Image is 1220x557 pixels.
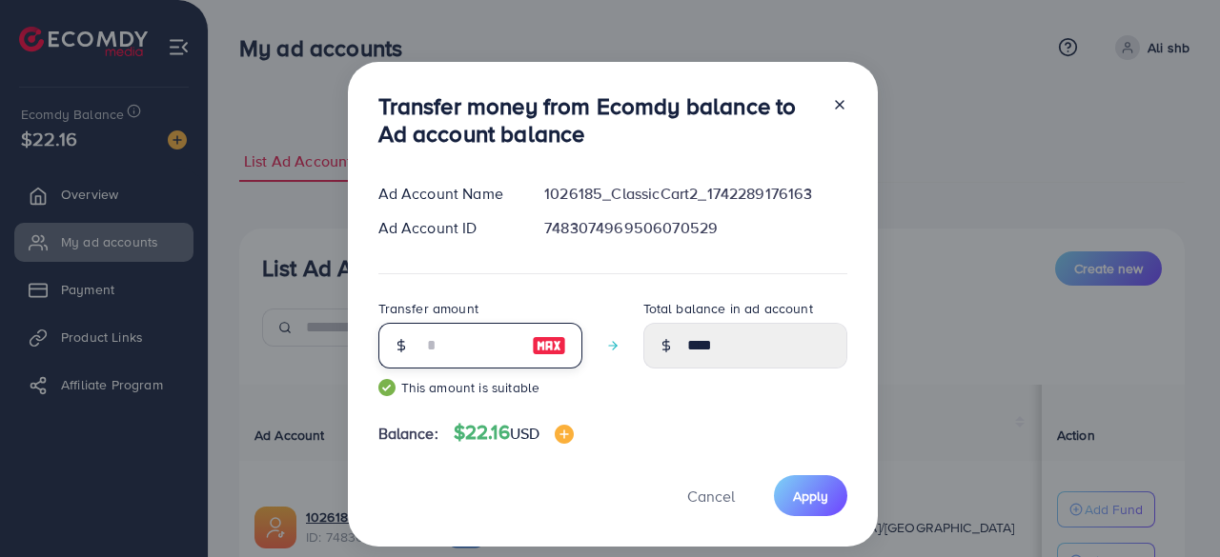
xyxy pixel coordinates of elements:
[378,379,396,396] img: guide
[529,217,862,239] div: 7483074969506070529
[555,425,574,444] img: image
[1139,471,1206,543] iframe: Chat
[793,487,828,506] span: Apply
[454,421,574,445] h4: $22.16
[378,299,478,318] label: Transfer amount
[510,423,539,444] span: USD
[363,183,530,205] div: Ad Account Name
[643,299,813,318] label: Total balance in ad account
[532,334,566,357] img: image
[363,217,530,239] div: Ad Account ID
[687,486,735,507] span: Cancel
[774,475,847,516] button: Apply
[529,183,862,205] div: 1026185_ClassicCart2_1742289176163
[378,378,582,397] small: This amount is suitable
[378,423,438,445] span: Balance:
[378,92,817,148] h3: Transfer money from Ecomdy balance to Ad account balance
[663,475,759,516] button: Cancel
